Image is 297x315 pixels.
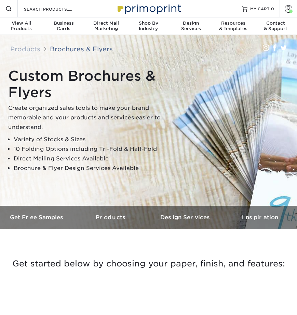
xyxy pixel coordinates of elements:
input: SEARCH PRODUCTS..... [23,5,90,13]
li: 10 Folding Options including Tri-Fold & Half-Fold [14,144,179,154]
li: Brochure & Flyer Design Services Available [14,163,179,173]
span: Resources [212,21,255,26]
h3: Products [74,214,148,221]
a: BusinessCards [42,17,85,36]
span: Direct Mail [85,21,127,26]
span: Design [170,21,212,26]
a: DesignServices [170,17,212,36]
a: Inspiration [223,206,297,229]
h3: Inspiration [223,214,297,221]
li: Direct Mailing Services Available [14,154,179,163]
p: Create organized sales tools to make your brand memorable and your products and services easier t... [8,103,179,132]
li: Variety of Stocks & Sizes [14,135,179,144]
span: 0 [271,6,274,11]
span: Shop By [127,21,170,26]
a: Brochures & Flyers [50,45,113,53]
a: Contact& Support [255,17,297,36]
div: Marketing [85,21,127,31]
a: Products [74,206,148,229]
div: Cards [42,21,85,31]
h3: Design Services [149,214,223,221]
div: & Templates [212,21,255,31]
span: Business [42,21,85,26]
div: Industry [127,21,170,31]
span: Contact [255,21,297,26]
a: Products [10,45,40,53]
img: Primoprint [114,1,183,16]
span: MY CART [250,6,270,12]
a: Resources& Templates [212,17,255,36]
div: Services [170,21,212,31]
a: Direct MailMarketing [85,17,127,36]
h1: Custom Brochures & Flyers [8,68,179,101]
h3: Get started below by choosing your paper, finish, and features: [5,254,292,271]
a: Shop ByIndustry [127,17,170,36]
a: Design Services [149,206,223,229]
div: & Support [255,21,297,31]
